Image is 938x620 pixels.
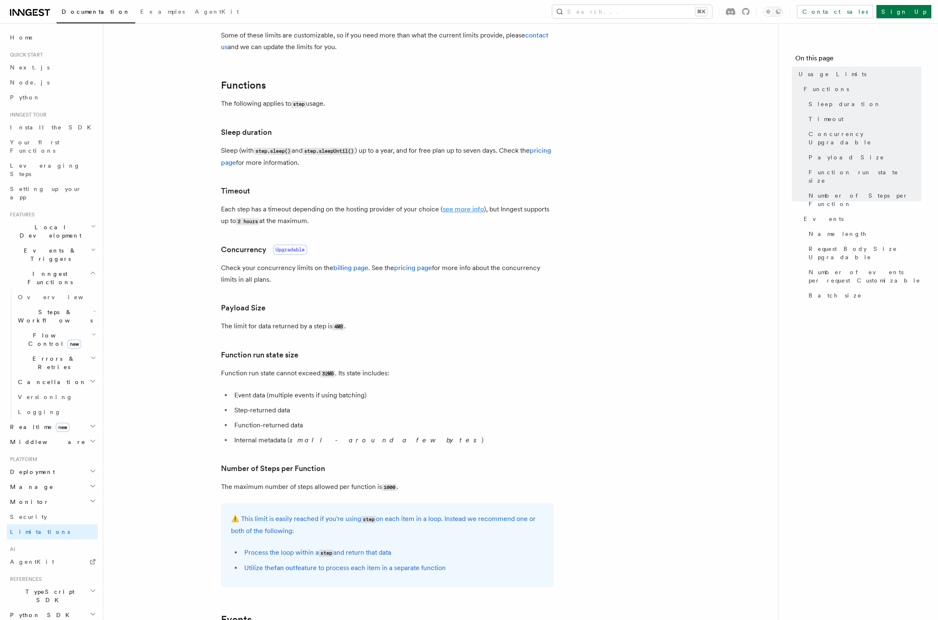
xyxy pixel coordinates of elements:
[10,186,82,201] span: Setting up your app
[7,494,98,509] button: Monitor
[809,291,862,300] span: Batch size
[7,270,90,286] span: Inngest Functions
[7,554,98,569] a: AgentKit
[221,320,554,332] p: The limit for data returned by a step is .
[221,185,250,197] a: Timeout
[7,90,98,105] a: Python
[795,53,921,67] h4: On this page
[7,479,98,494] button: Manage
[7,584,98,608] button: TypeScript SDK
[552,5,712,18] button: Search...⌘K
[7,60,98,75] a: Next.js
[7,120,98,135] a: Install the SDK
[805,288,921,303] a: Batch size
[15,290,98,305] a: Overview
[809,191,921,208] span: Number of Steps per Function
[319,550,333,557] code: step
[231,513,544,537] p: ⚠️ This limit is easily reached if you're using on each item in a loop. Instead we recommend one ...
[15,374,98,389] button: Cancellation
[805,112,921,126] a: Timeout
[7,135,98,158] a: Your first Functions
[10,124,96,131] span: Install the SDK
[232,389,554,401] li: Event data (multiple events if using batching)
[290,436,481,444] em: small - around a few bytes
[291,101,306,108] code: step
[809,153,884,161] span: Payload Size
[221,98,554,110] p: The following applies to usage.
[221,463,325,474] a: Number of Steps per Function
[10,79,50,86] span: Node.js
[10,94,40,101] span: Python
[7,419,98,434] button: Realtimenew
[876,5,931,18] a: Sign Up
[7,423,69,431] span: Realtime
[10,162,80,177] span: Leveraging Steps
[221,367,554,379] p: Function run state cannot exceed . Its state includes:
[254,148,292,155] code: step.sleep()
[809,230,867,238] span: Name length
[800,211,921,226] a: Events
[799,70,866,78] span: Usage Limits
[7,588,90,604] span: TypeScript SDK
[7,576,42,583] span: References
[7,611,74,619] span: Python SDK
[221,262,554,285] p: Check your concurrency limits on the . See the for more info about the concurrency limits in all ...
[7,246,91,263] span: Events & Triggers
[232,419,554,431] li: Function-returned data
[7,456,37,463] span: Platform
[7,243,98,266] button: Events & Triggers
[18,394,73,400] span: Versioning
[10,64,50,71] span: Next.js
[382,484,397,491] code: 1000
[7,509,98,524] a: Security
[7,546,15,553] span: AI
[804,85,849,93] span: Functions
[221,79,266,91] a: Functions
[57,2,135,23] a: Documentation
[242,547,544,559] li: Process the loop within a and return that data
[805,150,921,165] a: Payload Size
[273,245,307,255] span: Upgradable
[18,409,61,415] span: Logging
[804,215,844,223] span: Events
[190,2,244,22] a: AgentKit
[221,30,554,53] p: Some of these limits are customizable, so if you need more than what the current limits provide, ...
[10,513,47,520] span: Security
[805,265,921,288] a: Number of events per request Customizable
[7,223,91,240] span: Local Development
[805,97,921,112] a: Sleep duration
[7,483,54,491] span: Manage
[805,188,921,211] a: Number of Steps per Function
[7,464,98,479] button: Deployment
[809,100,881,108] span: Sleep duration
[56,423,69,432] span: new
[10,528,70,535] span: Limitations
[15,305,98,328] button: Steps & Workflows
[795,67,921,82] a: Usage Limits
[7,434,98,449] button: Middleware
[805,165,921,188] a: Function run state size
[221,145,554,169] p: Sleep (with and ) up to a year, and for free plan up to seven days. Check the for more information.
[303,148,355,155] code: step.sleepUntil()
[15,389,98,404] a: Versioning
[394,264,432,272] a: pricing page
[232,404,554,416] li: Step-returned data
[7,112,47,118] span: Inngest tour
[805,241,921,265] a: Request Body Size Upgradable
[809,245,921,261] span: Request Body Size Upgradable
[805,226,921,241] a: Name length
[7,468,55,476] span: Deployment
[7,30,98,45] a: Home
[7,52,43,58] span: Quick start
[242,562,544,574] li: Utilize the feature to process each item in a separate function
[15,308,93,325] span: Steps & Workflows
[805,126,921,150] a: Concurrency Upgradable
[361,516,376,523] code: step
[7,290,98,419] div: Inngest Functions
[695,7,707,16] kbd: ⌘K
[443,205,484,213] a: see more info
[15,404,98,419] a: Logging
[809,115,844,123] span: Timeout
[7,220,98,243] button: Local Development
[10,558,54,565] span: AgentKit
